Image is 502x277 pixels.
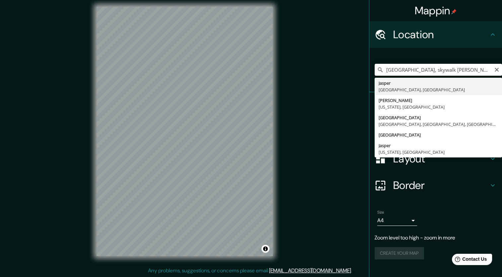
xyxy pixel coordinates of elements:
[379,121,498,128] div: [GEOGRAPHIC_DATA], [GEOGRAPHIC_DATA], [GEOGRAPHIC_DATA]
[451,9,457,14] img: pin-icon.png
[379,86,498,93] div: [GEOGRAPHIC_DATA], [GEOGRAPHIC_DATA]
[369,145,502,172] div: Layout
[353,267,354,275] div: .
[369,119,502,145] div: Style
[393,179,489,192] h4: Border
[393,28,489,41] h4: Location
[415,4,457,17] h4: Mappin
[379,114,498,121] div: [GEOGRAPHIC_DATA]
[379,132,498,138] div: [GEOGRAPHIC_DATA]
[443,251,495,270] iframe: Help widget launcher
[369,172,502,199] div: Border
[494,66,499,72] button: Clear
[375,64,502,76] input: Pick your city or area
[375,234,497,242] p: Zoom level too high - zoom in more
[269,267,351,274] a: [EMAIL_ADDRESS][DOMAIN_NAME]
[369,92,502,119] div: Pins
[97,7,273,256] canvas: Map
[379,104,498,110] div: [US_STATE], [GEOGRAPHIC_DATA]
[379,97,498,104] div: [PERSON_NAME]
[393,152,489,165] h4: Layout
[377,210,384,215] label: Size
[352,267,353,275] div: .
[369,21,502,48] div: Location
[148,267,352,275] p: Any problems, suggestions, or concerns please email .
[379,149,498,155] div: [US_STATE], [GEOGRAPHIC_DATA]
[261,245,269,253] button: Toggle attribution
[379,142,498,149] div: Jasper
[377,215,417,226] div: A4
[379,80,498,86] div: Jasper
